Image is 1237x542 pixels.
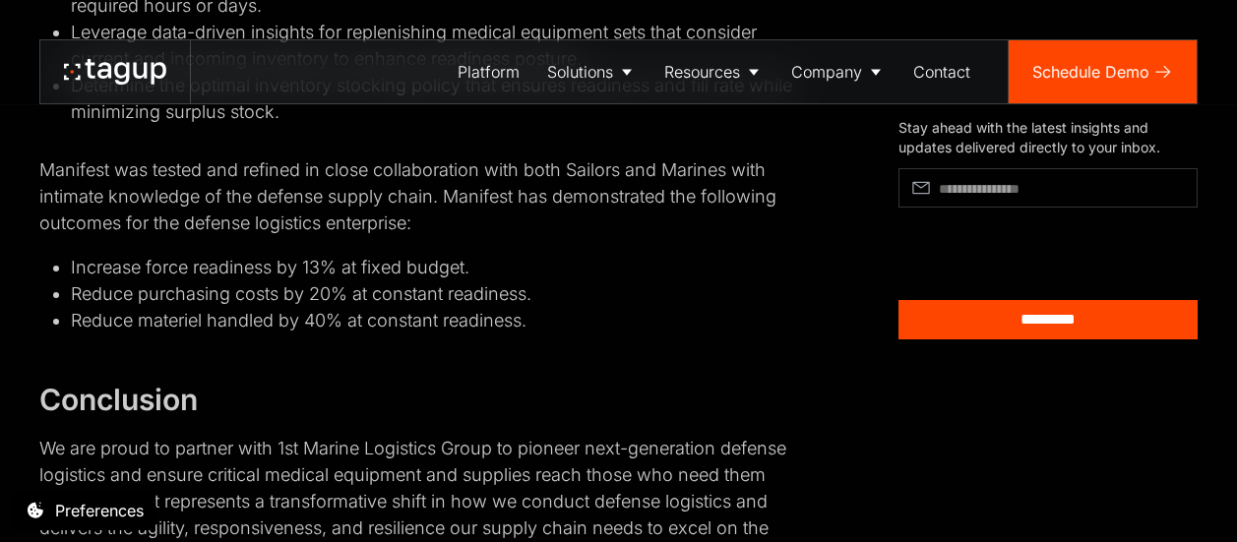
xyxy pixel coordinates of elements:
[650,40,777,103] a: Resources
[71,254,804,280] li: Increase force readiness by 13% at fixed budget.
[444,40,533,103] a: Platform
[777,40,899,103] a: Company
[39,156,804,236] p: Manifest was tested and refined in close collaboration with both Sailors and Marines with intimat...
[1032,60,1149,84] div: Schedule Demo
[898,168,1198,339] form: Article Subscribe
[899,40,984,103] a: Contact
[1009,40,1197,103] a: Schedule Demo
[458,60,520,84] div: Platform
[791,60,862,84] div: Company
[913,60,970,84] div: Contact
[898,118,1198,156] div: Stay ahead with the latest insights and updates delivered directly to your inbox.
[547,60,613,84] div: Solutions
[533,40,650,103] a: Solutions
[71,280,804,307] li: Reduce purchasing costs by 20% at constant readiness.
[664,60,740,84] div: Resources
[71,307,804,333] li: Reduce materiel handled by 40% at constant readiness.
[898,215,1108,270] iframe: reCAPTCHA
[39,381,804,419] h2: Conclusion
[55,499,144,522] div: Preferences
